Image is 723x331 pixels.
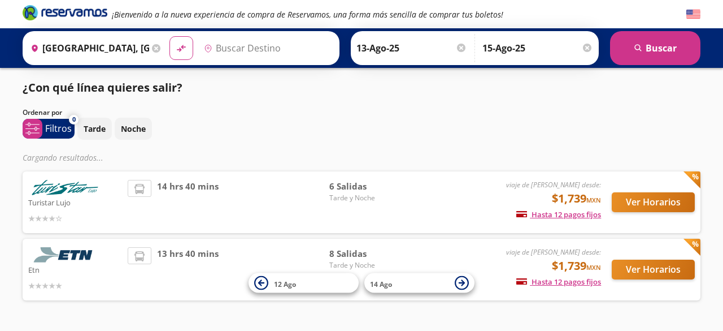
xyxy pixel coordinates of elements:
[23,79,182,96] p: ¿Con qué línea quieres salir?
[329,193,408,203] span: Tarde y Noche
[84,123,106,135] p: Tarde
[586,263,601,272] small: MXN
[364,273,474,293] button: 14 Ago
[23,119,75,139] button: 0Filtros
[249,273,359,293] button: 12 Ago
[28,180,102,195] img: Turistar Lujo
[112,9,503,20] em: ¡Bienvenido a la nueva experiencia de compra de Reservamos, una forma más sencilla de comprar tus...
[121,123,146,135] p: Noche
[329,247,408,260] span: 8 Salidas
[506,247,601,257] em: viaje de [PERSON_NAME] desde:
[72,115,76,124] span: 0
[77,118,112,140] button: Tarde
[23,108,62,118] p: Ordenar por
[26,34,149,62] input: Buscar Origen
[28,263,122,276] p: Etn
[552,190,601,207] span: $1,739
[28,195,122,209] p: Turistar Lujo
[552,257,601,274] span: $1,739
[23,4,107,21] i: Brand Logo
[586,196,601,204] small: MXN
[157,180,219,225] span: 14 hrs 40 mins
[199,34,334,62] input: Buscar Destino
[329,260,408,270] span: Tarde y Noche
[115,118,152,140] button: Noche
[28,247,102,263] img: Etn
[23,152,103,163] em: Cargando resultados ...
[157,247,219,292] span: 13 hrs 40 mins
[329,180,408,193] span: 6 Salidas
[612,192,695,212] button: Ver Horarios
[45,122,72,135] p: Filtros
[356,34,467,62] input: Elegir Fecha
[23,4,107,24] a: Brand Logo
[506,180,601,190] em: viaje de [PERSON_NAME] desde:
[686,7,700,22] button: English
[516,277,601,287] span: Hasta 12 pagos fijos
[482,34,593,62] input: Opcional
[516,209,601,220] span: Hasta 12 pagos fijos
[612,260,695,280] button: Ver Horarios
[370,279,392,289] span: 14 Ago
[274,279,296,289] span: 12 Ago
[610,31,700,65] button: Buscar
